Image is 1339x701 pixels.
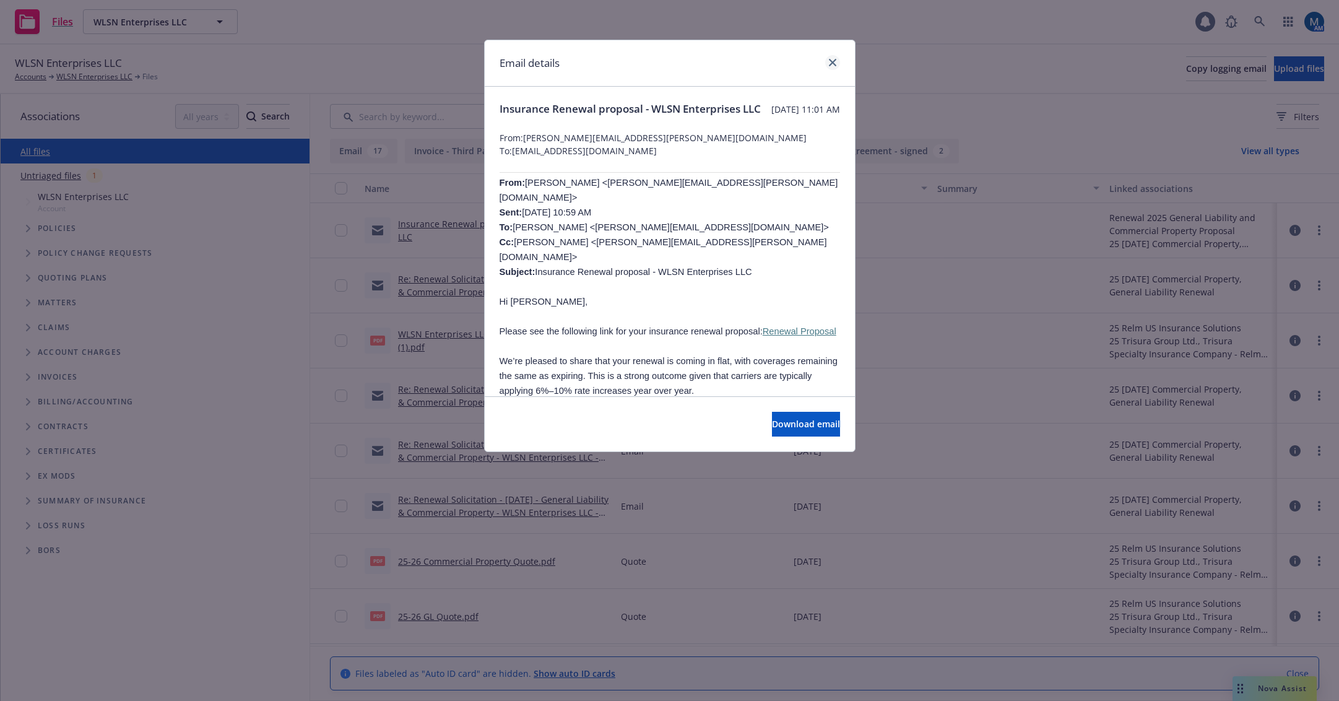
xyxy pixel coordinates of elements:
span: From: [500,178,526,188]
a: Renewal Proposal [763,326,836,336]
span: [DATE] 11:01 AM [771,103,840,116]
span: [PERSON_NAME] <[PERSON_NAME][EMAIL_ADDRESS][PERSON_NAME][DOMAIN_NAME]> [DATE] 10:59 AM [PERSON_NA... [500,178,838,277]
button: Download email [772,412,840,437]
a: close [825,55,840,70]
b: Sent: [500,207,522,217]
h1: Email details [500,55,560,71]
span: Insurance Renewal proposal - WLSN Enterprises LLC [500,102,761,116]
span: Download email [772,418,840,430]
span: We’re pleased to share that your renewal is coming in flat, with coverages remaining the same as ... [500,356,838,396]
span: Please see the following link for your insurance renewal proposal: [500,326,836,336]
span: Hi [PERSON_NAME], [500,297,588,307]
b: Cc: [500,237,514,247]
span: To: [EMAIL_ADDRESS][DOMAIN_NAME] [500,144,840,157]
b: To: [500,222,513,232]
b: Subject: [500,267,535,277]
span: From: [PERSON_NAME][EMAIL_ADDRESS][PERSON_NAME][DOMAIN_NAME] [500,131,840,144]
